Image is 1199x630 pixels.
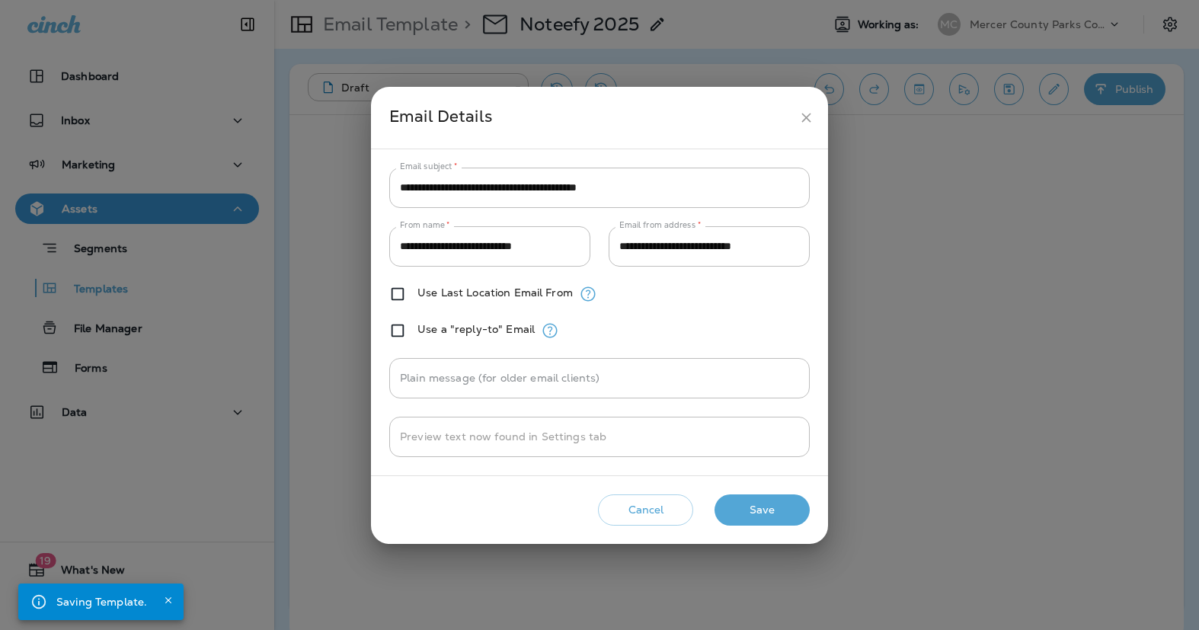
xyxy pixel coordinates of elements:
label: Use a "reply-to" Email [417,323,535,335]
label: Email from address [619,219,701,231]
button: Close [159,591,177,609]
label: Use Last Location Email From [417,286,573,299]
div: Email Details [389,104,792,132]
button: close [792,104,820,132]
button: Save [715,494,810,526]
button: Cancel [598,494,693,526]
label: Email subject [400,161,458,172]
label: From name [400,219,450,231]
div: Saving Template. [56,588,147,616]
